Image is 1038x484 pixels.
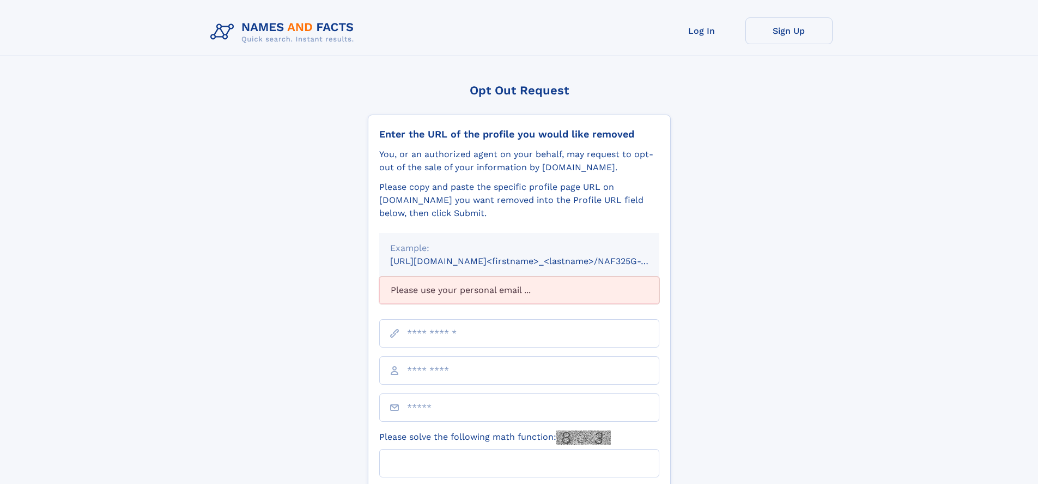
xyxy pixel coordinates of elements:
div: Opt Out Request [368,83,671,97]
div: You, or an authorized agent on your behalf, may request to opt-out of the sale of your informatio... [379,148,659,174]
small: [URL][DOMAIN_NAME]<firstname>_<lastname>/NAF325G-xxxxxxxx [390,256,680,266]
label: Please solve the following math function: [379,431,611,445]
img: Logo Names and Facts [206,17,363,47]
div: Please use your personal email ... [379,277,659,304]
div: Please copy and paste the specific profile page URL on [DOMAIN_NAME] you want removed into the Pr... [379,181,659,220]
a: Log In [658,17,745,44]
div: Enter the URL of the profile you would like removed [379,128,659,140]
a: Sign Up [745,17,833,44]
div: Example: [390,242,648,255]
